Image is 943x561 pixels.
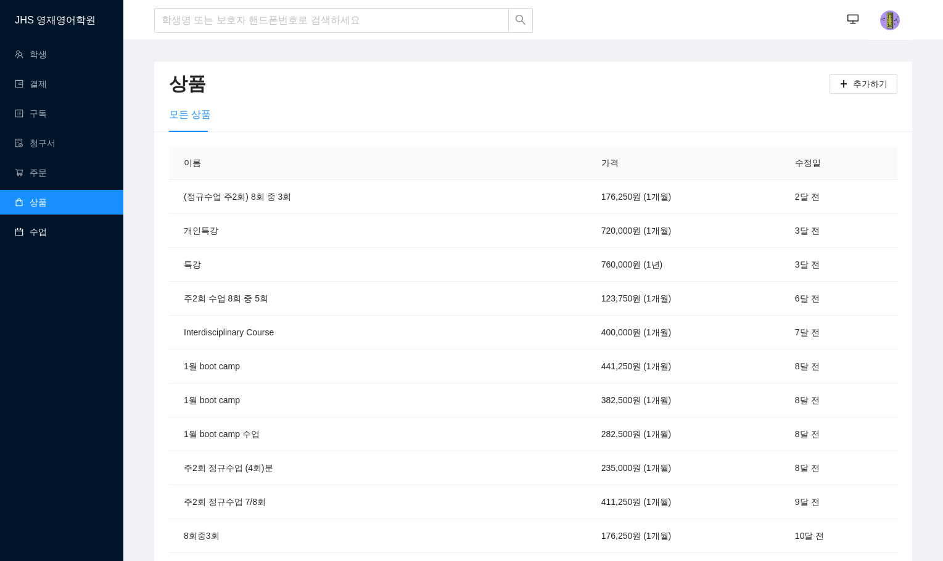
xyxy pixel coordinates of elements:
img: photo.jpg [880,10,900,30]
input: 학생명 또는 보호자 핸드폰번호로 검색하세요 [154,8,509,33]
th: 이름 [169,146,529,180]
td: 7달 전 [780,316,897,350]
span: search [515,14,526,27]
td: 282,500원 (1개월) [587,417,780,451]
td: 8달 전 [780,417,897,451]
td: 10달 전 [780,519,897,553]
span: desktop [847,14,859,27]
td: 주2회 정규수업 7/8회 [169,485,529,519]
td: 3달 전 [780,248,897,282]
td: 176,250원 (1개월) [587,519,780,553]
td: (정규수업 주2회) 8회 중 3회 [169,180,529,214]
td: 1월 boot camp 수업 [169,417,529,451]
td: 8달 전 [780,383,897,417]
a: team학생 [15,49,47,59]
a: wallet결제 [15,79,47,89]
td: 2달 전 [780,180,897,214]
td: 8회중3회 [169,519,529,553]
th: 수정일 [780,146,897,180]
div: 모든 상품 [169,107,211,122]
td: 8달 전 [780,350,897,383]
span: plus [839,80,848,89]
td: 6달 전 [780,282,897,316]
td: Interdisciplinary Course [169,316,529,350]
a: calendar수업 [15,227,47,237]
td: 400,000원 (1개월) [587,316,780,350]
td: 176,250원 (1개월) [587,180,780,214]
td: 1월 boot camp [169,383,529,417]
td: 382,500원 (1개월) [587,383,780,417]
td: 441,250원 (1개월) [587,350,780,383]
td: 760,000원 (1년) [587,248,780,282]
td: 9달 전 [780,485,897,519]
td: 8달 전 [780,451,897,485]
td: 주2회 정규수업 (4회)분 [169,451,529,485]
a: file-done청구서 [15,138,56,148]
td: 특강 [169,248,529,282]
button: plus추가하기 [830,74,897,94]
h2: 상품 [169,72,830,97]
td: 411,250원 (1개월) [587,485,780,519]
td: 720,000원 (1개월) [587,214,780,248]
td: 235,000원 (1개월) [587,451,780,485]
a: shopping상품 [15,197,47,207]
a: profile구독 [15,109,47,118]
td: 개인특강 [169,214,529,248]
span: 추가하기 [853,77,887,91]
td: 123,750원 (1개월) [587,282,780,316]
button: desktop [841,7,865,32]
th: 가격 [587,146,780,180]
td: 1월 boot camp [169,350,529,383]
td: 주2회 수업 8회 중 5회 [169,282,529,316]
td: 3달 전 [780,214,897,248]
button: search [508,8,533,33]
a: shopping-cart주문 [15,168,47,178]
